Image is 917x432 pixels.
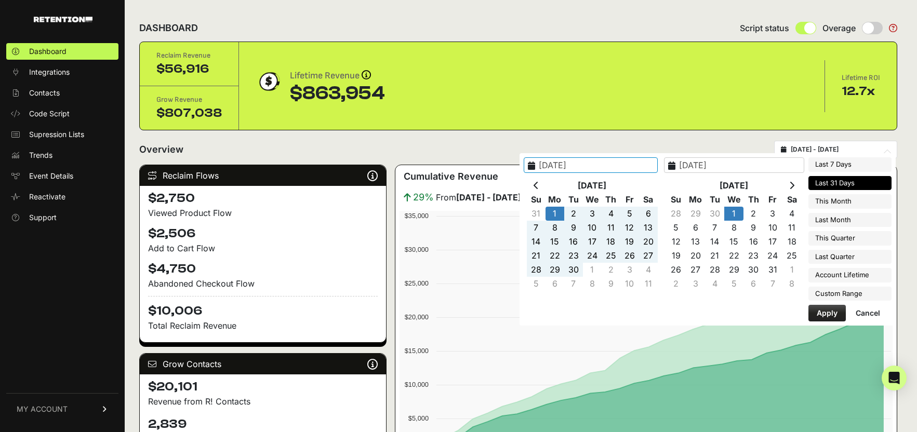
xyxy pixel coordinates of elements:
h2: DASHBOARD [139,21,198,35]
button: Apply [808,305,846,321]
h4: $4,750 [148,261,378,277]
td: 1 [724,207,743,221]
text: $25,000 [404,279,428,287]
span: From [436,191,521,204]
div: Reclaim Revenue [156,50,222,61]
td: 7 [564,277,583,291]
text: $30,000 [404,246,428,253]
li: This Month [808,194,892,209]
div: Viewed Product Flow [148,207,378,219]
text: $15,000 [404,347,428,355]
a: Event Details [6,168,118,184]
td: 30 [705,207,724,221]
td: 20 [686,249,705,263]
strong: [DATE] - [DATE] [456,192,521,203]
td: 2 [564,207,583,221]
td: 6 [743,277,763,291]
td: 17 [763,235,782,249]
td: 6 [686,221,705,235]
li: Last Quarter [808,250,892,264]
div: $863,954 [290,83,385,104]
td: 21 [705,249,724,263]
div: 12.7x [842,83,880,100]
td: 2 [602,263,620,277]
span: Script status [740,22,789,34]
li: This Quarter [808,231,892,246]
th: Th [743,193,763,207]
img: dollar-coin-05c43ed7efb7bc0c12610022525b4bbbb207c7efeef5aecc26f025e68dcafac9.png [256,69,282,95]
td: 23 [743,249,763,263]
td: 13 [639,221,658,235]
td: 22 [546,249,564,263]
li: Last Month [808,213,892,227]
td: 5 [527,277,546,291]
td: 8 [782,277,802,291]
td: 13 [686,235,705,249]
td: 12 [667,235,686,249]
th: Tu [705,193,724,207]
td: 1 [546,207,564,221]
td: 29 [724,263,743,277]
td: 4 [782,207,802,221]
td: 28 [667,207,686,221]
td: 8 [546,221,564,235]
a: Trends [6,147,118,164]
td: 23 [564,249,583,263]
li: Last 31 Days [808,176,892,191]
div: Open Intercom Messenger [882,366,907,390]
td: 10 [583,221,602,235]
td: 7 [527,221,546,235]
td: 5 [724,277,743,291]
span: Code Script [29,109,70,119]
text: $20,000 [404,313,428,321]
a: Contacts [6,85,118,101]
span: Event Details [29,171,73,181]
h4: $2,506 [148,225,378,242]
th: Su [527,193,546,207]
h3: Cumulative Revenue [404,169,498,184]
td: 15 [724,235,743,249]
div: Reclaim Flows [140,165,386,186]
td: 10 [763,221,782,235]
a: Reactivate [6,188,118,205]
td: 4 [705,277,724,291]
th: Sa [639,193,658,207]
th: Sa [782,193,802,207]
td: 15 [546,235,564,249]
td: 1 [583,263,602,277]
td: 17 [583,235,602,249]
div: Lifetime Revenue [290,69,385,83]
span: Supression Lists [29,129,84,140]
th: Fr [763,193,782,207]
td: 5 [667,221,686,235]
td: 8 [583,277,602,291]
span: Overage [822,22,856,34]
td: 28 [705,263,724,277]
span: Contacts [29,88,60,98]
td: 16 [743,235,763,249]
td: 7 [705,221,724,235]
th: We [724,193,743,207]
td: 24 [763,249,782,263]
th: Mo [686,193,705,207]
div: Lifetime ROI [842,73,880,83]
span: MY ACCOUNT [17,404,68,414]
td: 19 [620,235,639,249]
h4: $20,101 [148,379,378,395]
td: 4 [639,263,658,277]
p: Total Reclaim Revenue [148,319,378,332]
span: Support [29,212,57,223]
div: $807,038 [156,105,222,122]
td: 14 [705,235,724,249]
span: Dashboard [29,46,67,57]
td: 9 [564,221,583,235]
th: Th [602,193,620,207]
a: Dashboard [6,43,118,60]
th: Su [667,193,686,207]
a: Integrations [6,64,118,80]
td: 2 [667,277,686,291]
li: Custom Range [808,287,892,301]
a: Supression Lists [6,126,118,143]
th: Fr [620,193,639,207]
td: 25 [602,249,620,263]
